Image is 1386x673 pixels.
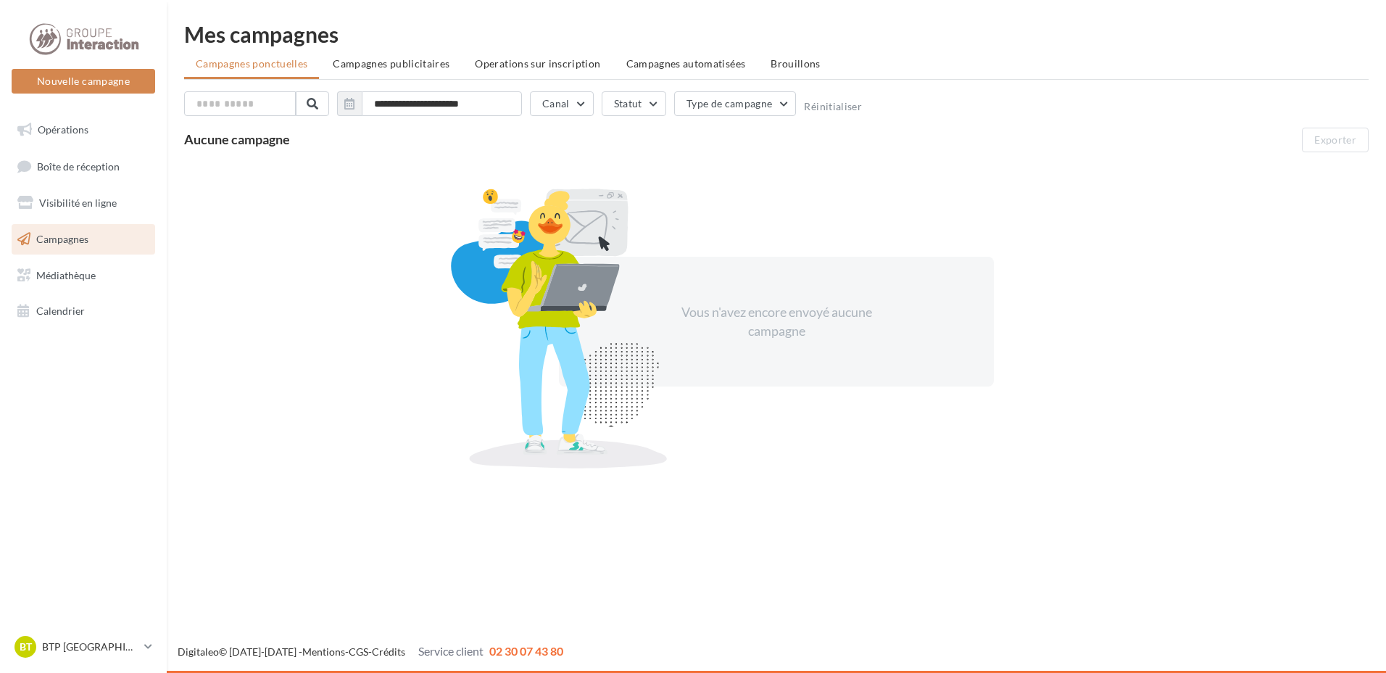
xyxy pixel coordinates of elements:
p: BTP [GEOGRAPHIC_DATA] [42,640,138,654]
span: Campagnes [36,233,88,245]
button: Statut [602,91,666,116]
span: Operations sur inscription [475,57,600,70]
span: Service client [418,644,484,658]
span: Médiathèque [36,268,96,281]
div: Vous n'avez encore envoyé aucune campagne [652,303,901,340]
span: Aucune campagne [184,131,290,147]
div: Mes campagnes [184,23,1369,45]
button: Canal [530,91,594,116]
span: Brouillons [771,57,821,70]
span: © [DATE]-[DATE] - - - [178,645,563,658]
button: Exporter [1302,128,1369,152]
span: 02 30 07 43 80 [489,644,563,658]
span: BT [20,640,32,654]
button: Réinitialiser [804,101,862,112]
a: Visibilité en ligne [9,188,158,218]
span: Boîte de réception [37,160,120,172]
span: Campagnes publicitaires [333,57,449,70]
a: CGS [349,645,368,658]
span: Visibilité en ligne [39,197,117,209]
span: Opérations [38,123,88,136]
a: Mentions [302,645,345,658]
a: Médiathèque [9,260,158,291]
a: Campagnes [9,224,158,255]
a: Boîte de réception [9,151,158,182]
a: BT BTP [GEOGRAPHIC_DATA] [12,633,155,661]
span: Campagnes automatisées [626,57,746,70]
a: Crédits [372,645,405,658]
button: Nouvelle campagne [12,69,155,94]
a: Calendrier [9,296,158,326]
button: Type de campagne [674,91,797,116]
span: Calendrier [36,305,85,317]
a: Digitaleo [178,645,219,658]
a: Opérations [9,115,158,145]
